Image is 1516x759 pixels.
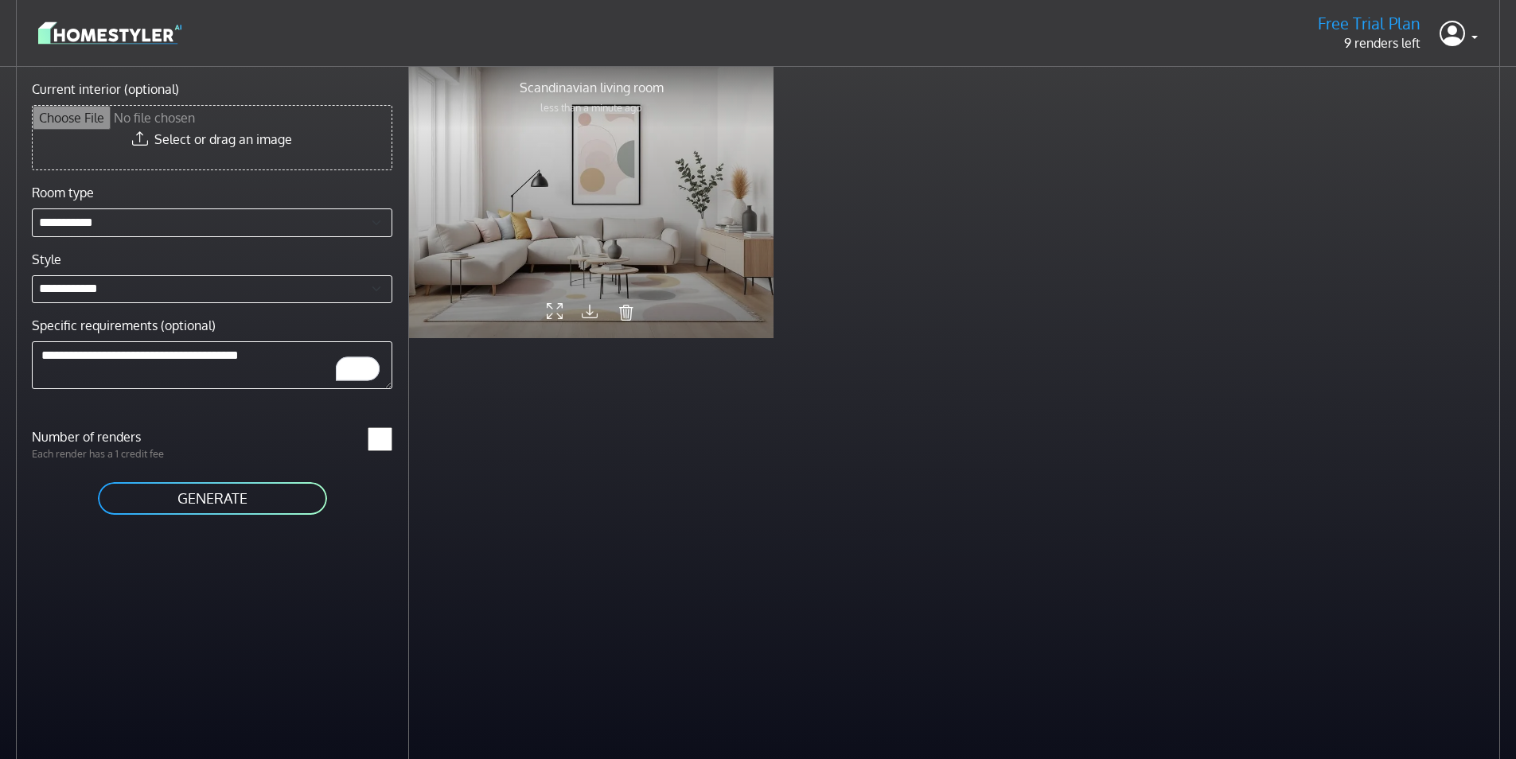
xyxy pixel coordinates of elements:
[1318,14,1421,33] h5: Free Trial Plan
[32,250,61,269] label: Style
[520,78,664,97] p: Scandinavian living room
[1318,33,1421,53] p: 9 renders left
[38,19,181,47] img: logo-3de290ba35641baa71223ecac5eacb59cb85b4c7fdf211dc9aaecaaee71ea2f8.svg
[520,100,664,115] p: less than a minute ago
[96,481,329,516] button: GENERATE
[22,446,212,461] p: Each render has a 1 credit fee
[32,80,179,99] label: Current interior (optional)
[32,316,216,335] label: Specific requirements (optional)
[32,183,94,202] label: Room type
[32,341,392,389] textarea: To enrich screen reader interactions, please activate Accessibility in Grammarly extension settings
[22,427,212,446] label: Number of renders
